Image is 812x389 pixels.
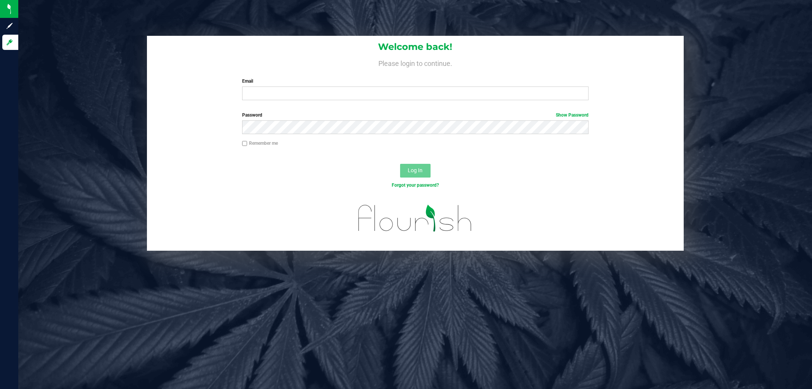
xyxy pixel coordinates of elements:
[242,78,589,85] label: Email
[6,38,13,46] inline-svg: Log in
[400,164,431,178] button: Log In
[147,42,684,52] h1: Welcome back!
[242,112,262,118] span: Password
[242,140,278,147] label: Remember me
[556,112,589,118] a: Show Password
[242,141,247,146] input: Remember me
[6,22,13,30] inline-svg: Sign up
[147,58,684,67] h4: Please login to continue.
[408,167,423,173] span: Log In
[392,182,439,188] a: Forgot your password?
[348,197,482,240] img: flourish_logo.svg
